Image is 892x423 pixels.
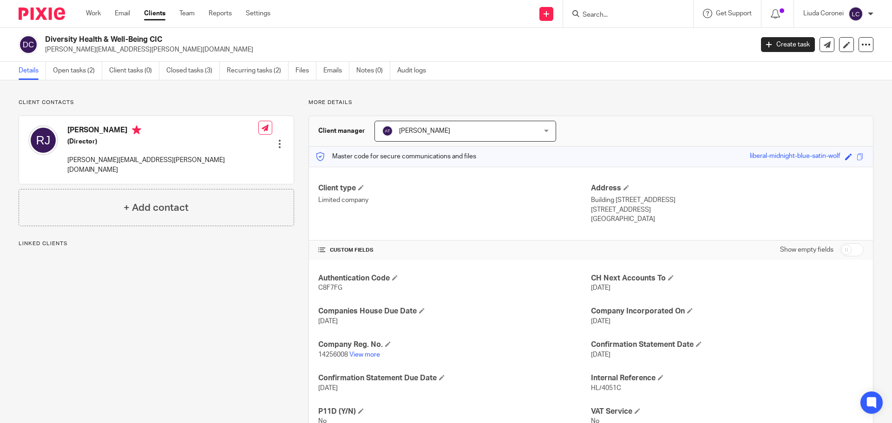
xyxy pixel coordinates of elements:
[19,7,65,20] img: Pixie
[67,125,258,137] h4: [PERSON_NAME]
[179,9,195,18] a: Team
[124,201,189,215] h4: + Add contact
[295,62,316,80] a: Files
[761,37,815,52] a: Create task
[582,11,665,20] input: Search
[53,62,102,80] a: Open tasks (2)
[318,183,591,193] h4: Client type
[397,62,433,80] a: Audit logs
[382,125,393,137] img: svg%3E
[19,62,46,80] a: Details
[399,128,450,134] span: [PERSON_NAME]
[318,306,591,316] h4: Companies House Due Date
[591,306,864,316] h4: Company Incorporated On
[28,125,58,155] img: svg%3E
[356,62,390,80] a: Notes (0)
[316,152,476,161] p: Master code for secure communications and files
[132,125,141,135] i: Primary
[323,62,349,80] a: Emails
[591,215,864,224] p: [GEOGRAPHIC_DATA]
[803,9,844,18] p: Liuda Coronei
[318,373,591,383] h4: Confirmation Statement Due Date
[591,407,864,416] h4: VAT Service
[318,126,365,136] h3: Client manager
[591,385,621,391] span: HL/4051C
[318,195,591,205] p: Limited company
[591,373,864,383] h4: Internal Reference
[780,245,833,254] label: Show empty fields
[115,9,130,18] a: Email
[591,351,610,358] span: [DATE]
[19,99,294,106] p: Client contacts
[45,35,607,45] h2: Diversity Health & Well-Being CIC
[591,195,864,205] p: Building [STREET_ADDRESS]
[308,99,873,106] p: More details
[318,318,338,325] span: [DATE]
[318,273,591,283] h4: Authentication Code
[591,285,610,291] span: [DATE]
[591,340,864,350] h4: Confirmation Statement Date
[591,318,610,325] span: [DATE]
[166,62,220,80] a: Closed tasks (3)
[19,240,294,247] p: Linked clients
[19,35,38,54] img: svg%3E
[318,351,348,358] span: 14256008
[109,62,159,80] a: Client tasks (0)
[45,45,747,54] p: [PERSON_NAME][EMAIL_ADDRESS][PERSON_NAME][DOMAIN_NAME]
[716,10,752,17] span: Get Support
[246,9,270,18] a: Settings
[318,385,338,391] span: [DATE]
[318,407,591,416] h4: P11D (Y/N)
[209,9,232,18] a: Reports
[591,205,864,215] p: [STREET_ADDRESS]
[349,351,380,358] a: View more
[318,340,591,350] h4: Company Reg. No.
[67,137,258,146] h5: (Director)
[750,151,840,162] div: liberal-midnight-blue-satin-wolf
[67,156,258,175] p: [PERSON_NAME][EMAIL_ADDRESS][PERSON_NAME][DOMAIN_NAME]
[86,9,101,18] a: Work
[848,7,863,21] img: svg%3E
[591,183,864,193] h4: Address
[318,247,591,254] h4: CUSTOM FIELDS
[227,62,289,80] a: Recurring tasks (2)
[318,285,342,291] span: C8F7FG
[591,273,864,283] h4: CH Next Accounts To
[144,9,165,18] a: Clients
